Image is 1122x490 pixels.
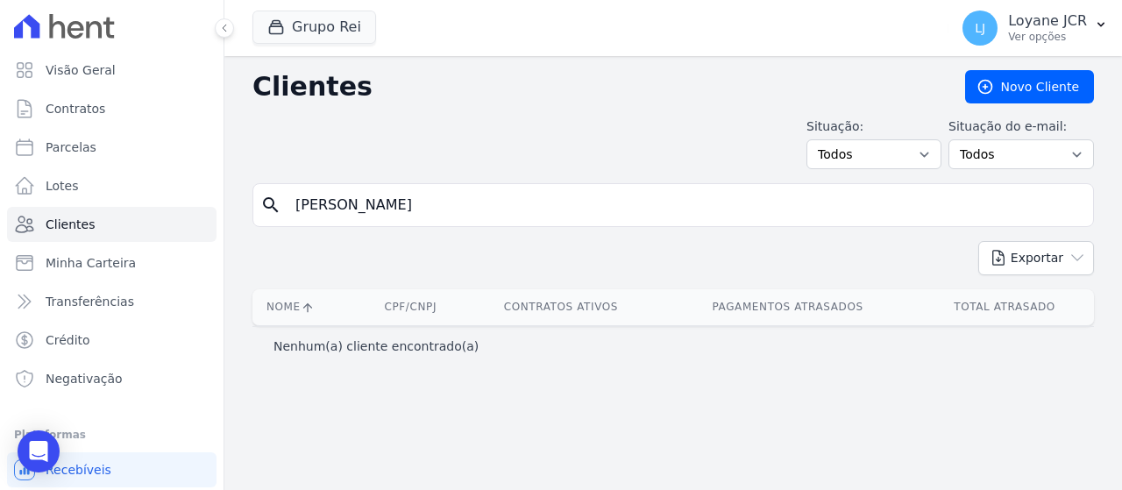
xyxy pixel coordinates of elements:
[7,361,217,396] a: Negativação
[965,70,1094,103] a: Novo Cliente
[46,461,111,479] span: Recebíveis
[285,188,1086,223] input: Buscar por nome, CPF ou e-mail
[359,289,462,325] th: CPF/CNPJ
[46,100,105,117] span: Contratos
[252,289,359,325] th: Nome
[948,4,1122,53] button: LJ Loyane JCR Ver opções
[46,331,90,349] span: Crédito
[14,424,209,445] div: Plataformas
[260,195,281,216] i: search
[975,22,985,34] span: LJ
[7,168,217,203] a: Lotes
[46,138,96,156] span: Parcelas
[252,71,937,103] h2: Clientes
[915,289,1094,325] th: Total Atrasado
[948,117,1094,136] label: Situação do e-mail:
[7,207,217,242] a: Clientes
[978,241,1094,275] button: Exportar
[18,430,60,472] div: Open Intercom Messenger
[7,130,217,165] a: Parcelas
[46,177,79,195] span: Lotes
[806,117,941,136] label: Situação:
[7,452,217,487] a: Recebíveis
[46,293,134,310] span: Transferências
[462,289,660,325] th: Contratos Ativos
[7,91,217,126] a: Contratos
[7,284,217,319] a: Transferências
[7,245,217,281] a: Minha Carteira
[1008,12,1087,30] p: Loyane JCR
[1008,30,1087,44] p: Ver opções
[660,289,915,325] th: Pagamentos Atrasados
[273,337,479,355] p: Nenhum(a) cliente encontrado(a)
[252,11,376,44] button: Grupo Rei
[46,370,123,387] span: Negativação
[46,254,136,272] span: Minha Carteira
[46,61,116,79] span: Visão Geral
[7,323,217,358] a: Crédito
[46,216,95,233] span: Clientes
[7,53,217,88] a: Visão Geral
